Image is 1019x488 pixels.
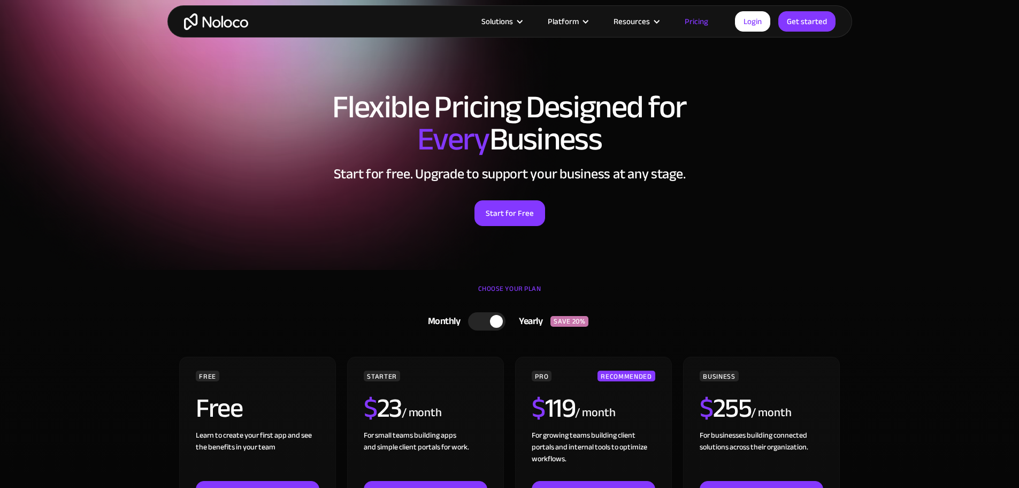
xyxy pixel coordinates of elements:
[481,14,513,28] div: Solutions
[597,371,655,381] div: RECOMMENDED
[196,395,242,422] h2: Free
[700,430,823,481] div: For businesses building connected solutions across their organization. ‍
[474,200,545,226] a: Start for Free
[364,430,487,481] div: For small teams building apps and simple client portals for work. ‍
[196,430,319,481] div: Learn to create your first app and see the benefits in your team ‍
[671,14,722,28] a: Pricing
[505,313,550,329] div: Yearly
[196,371,219,381] div: FREE
[184,13,248,30] a: home
[532,395,575,422] h2: 119
[178,166,841,182] h2: Start for free. Upgrade to support your business at any stage.
[532,430,655,481] div: For growing teams building client portals and internal tools to optimize workflows.
[548,14,579,28] div: Platform
[178,281,841,307] div: CHOOSE YOUR PLAN
[532,371,551,381] div: PRO
[600,14,671,28] div: Resources
[364,383,377,433] span: $
[402,404,442,422] div: / month
[178,91,841,155] h1: Flexible Pricing Designed for Business
[550,316,588,327] div: SAVE 20%
[532,383,545,433] span: $
[735,11,770,32] a: Login
[415,313,469,329] div: Monthly
[417,109,489,169] span: Every
[575,404,615,422] div: / month
[751,404,791,422] div: / month
[700,395,751,422] h2: 255
[700,371,738,381] div: BUSINESS
[700,383,713,433] span: $
[778,11,836,32] a: Get started
[468,14,534,28] div: Solutions
[364,371,400,381] div: STARTER
[534,14,600,28] div: Platform
[614,14,650,28] div: Resources
[364,395,402,422] h2: 23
